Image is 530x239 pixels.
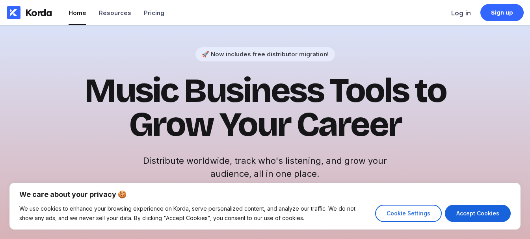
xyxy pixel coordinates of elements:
div: Resources [99,9,131,17]
h1: Music Business Tools to Grow Your Career [72,74,458,142]
button: Accept Cookies [445,205,511,222]
div: Pricing [144,9,164,17]
h2: Distribute worldwide, track who's listening, and grow your audience, all in one place. [139,154,391,180]
div: 🚀 Now includes free distributor migration! [202,50,329,58]
p: We use cookies to enhance your browsing experience on Korda, serve personalized content, and anal... [19,204,369,223]
div: Log in [451,9,471,17]
a: Sign up [480,4,524,21]
div: Korda [25,7,52,19]
p: We care about your privacy 🍪 [19,190,511,199]
button: Cookie Settings [375,205,442,222]
div: Home [69,9,86,17]
div: Sign up [491,9,513,17]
